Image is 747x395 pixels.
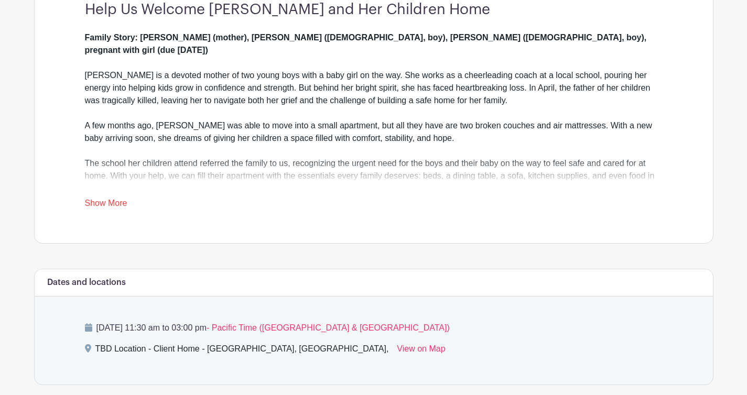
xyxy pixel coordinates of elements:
[85,31,663,119] div: [PERSON_NAME] is a devoted mother of two young boys with a baby girl on the way. She works as a c...
[95,343,389,359] div: TBD Location - Client Home - [GEOGRAPHIC_DATA], [GEOGRAPHIC_DATA],
[47,278,126,288] h6: Dates and locations
[85,157,663,207] div: The school her children attend referred the family to us, recognizing the urgent need for the boy...
[397,343,445,359] a: View on Map
[207,323,450,332] span: - Pacific Time ([GEOGRAPHIC_DATA] & [GEOGRAPHIC_DATA])
[85,1,663,19] h3: Help Us Welcome [PERSON_NAME] and Her Children Home
[85,199,127,212] a: Show More
[85,322,663,334] p: [DATE] 11:30 am to 03:00 pm
[85,119,663,157] div: A few months ago, [PERSON_NAME] was able to move into a small apartment, but all they have are tw...
[85,33,647,54] strong: Family Story: [PERSON_NAME] (mother), [PERSON_NAME] ([DEMOGRAPHIC_DATA], boy), [PERSON_NAME] ([DE...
